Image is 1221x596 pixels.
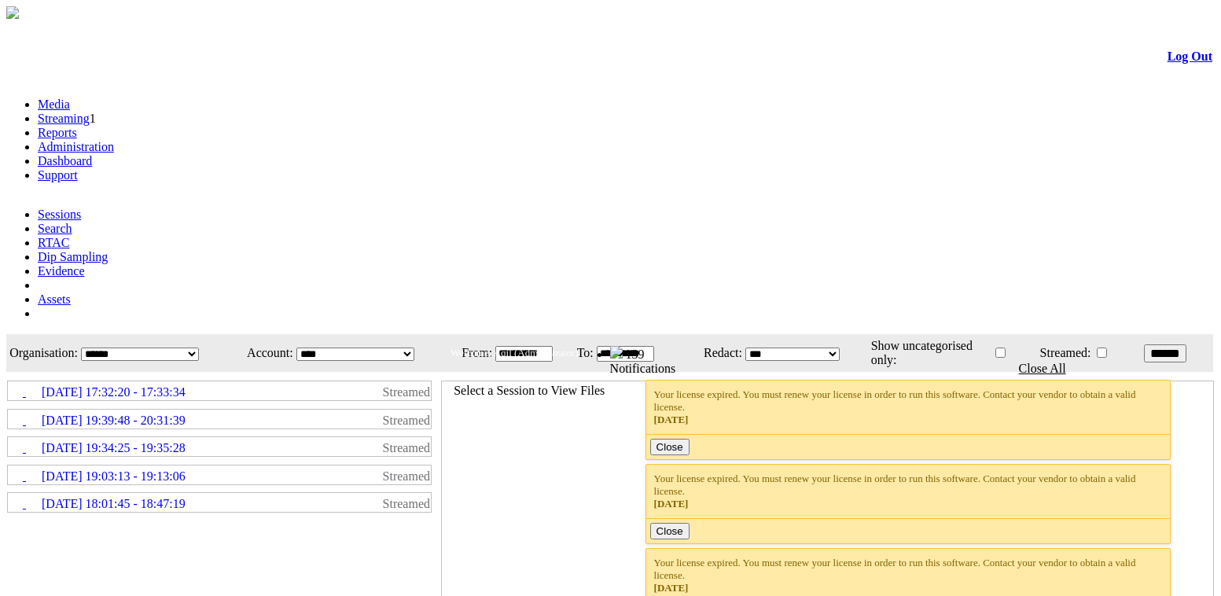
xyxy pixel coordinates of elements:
[610,362,1182,376] div: Notifications
[654,414,689,425] span: [DATE]
[626,348,645,361] span: 139
[38,222,72,235] a: Search
[42,414,186,428] span: [DATE] 19:39:48 - 20:31:39
[38,126,77,139] a: Reports
[42,497,186,511] span: [DATE] 18:01:45 - 18:47:19
[38,236,69,249] a: RTAC
[383,441,430,455] span: Streamed
[654,557,1163,594] div: Your license expired. You must renew your license in order to run this software. Contact your ven...
[1019,362,1066,375] a: Close All
[42,385,186,399] span: [DATE] 17:32:20 - 17:33:34
[383,414,430,428] span: Streamed
[8,336,79,370] td: Organisation:
[42,441,186,455] span: [DATE] 19:34:25 - 19:35:28
[383,497,430,511] span: Streamed
[654,473,1163,510] div: Your license expired. You must renew your license in order to run this software. Contact your ven...
[9,382,430,399] a: [DATE] 17:32:20 - 17:33:34
[9,494,430,511] a: [DATE] 18:01:45 - 18:47:19
[6,6,19,19] img: arrow-3.png
[234,336,294,370] td: Account:
[38,112,90,125] a: Streaming
[38,140,114,153] a: Administration
[9,410,430,428] a: [DATE] 19:39:48 - 20:31:39
[654,498,689,510] span: [DATE]
[42,469,186,484] span: [DATE] 19:03:13 - 19:13:06
[38,97,70,111] a: Media
[383,469,430,484] span: Streamed
[9,438,430,455] a: [DATE] 19:34:25 - 19:35:28
[38,292,71,306] a: Assets
[650,439,690,455] button: Close
[38,264,85,278] a: Evidence
[451,347,579,359] span: Welcome, Aqil (Administrator)
[650,523,690,539] button: Close
[654,582,689,594] span: [DATE]
[90,112,96,125] span: 1
[38,208,81,221] a: Sessions
[1168,50,1212,63] a: Log Out
[654,388,1163,426] div: Your license expired. You must renew your license in order to run this software. Contact your ven...
[610,346,623,359] img: bell25.png
[38,154,92,167] a: Dashboard
[38,168,78,182] a: Support
[383,385,430,399] span: Streamed
[9,466,430,484] a: [DATE] 19:03:13 - 19:13:06
[38,250,108,263] a: Dip Sampling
